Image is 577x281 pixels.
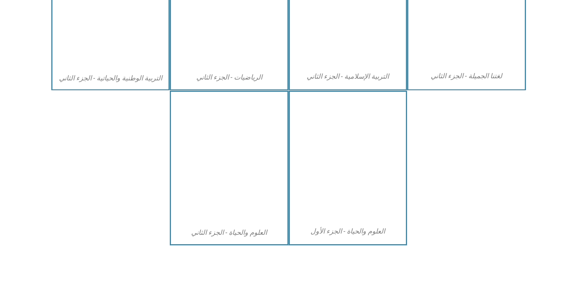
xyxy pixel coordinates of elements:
figcaption: التربية الإسلامية - الجزء الثاني [296,72,400,81]
figcaption: الرياضيات - الجزء الثاني [178,73,281,82]
figcaption: لغتنا الجميلة - الجزء الثاني [415,71,518,81]
figcaption: العلوم والحياة - الجزء الأول [296,227,400,236]
figcaption: التربية الوطنية والحياتية - الجزء الثاني [59,74,163,83]
figcaption: العلوم والحياة - الجزء الثاني [178,228,281,237]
